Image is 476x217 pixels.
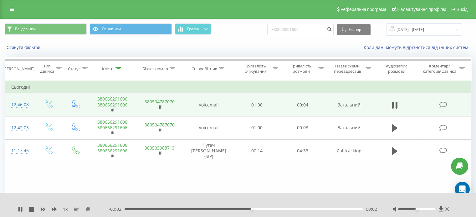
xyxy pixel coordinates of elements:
[145,122,175,128] a: 380504787070
[421,63,458,74] div: Коментар/категорія дзвінка
[145,99,175,105] a: 380504787070
[366,206,377,212] span: 00:02
[109,206,125,212] span: - 00:02
[97,148,127,154] a: 380666291606
[183,93,234,116] td: Voicemail
[280,139,325,162] td: 04:33
[11,145,28,157] div: 11:17:46
[97,102,127,108] a: 380666291606
[364,44,471,50] a: Коли дані можуть відрізнятися вiд інших систем
[15,27,36,32] span: Всі дзвінки
[90,23,172,35] button: Основний
[145,145,175,151] a: 380503988713
[97,142,127,148] a: 380666291606
[102,66,114,72] div: Клієнт
[63,206,68,212] span: 1 x
[192,66,217,72] div: Співробітник
[325,116,372,139] td: Загальний
[285,63,317,74] div: Тривалість розмови
[97,96,127,102] a: 380666291606
[455,182,470,197] div: Open Intercom Messenger
[175,23,211,35] button: Графік
[234,93,280,116] td: 01:00
[187,27,199,31] span: Графік
[5,81,471,93] td: Сьогодні
[5,23,87,35] button: Всі дзвінки
[97,119,127,125] a: 380666291606
[267,24,334,35] input: Пошук за номером
[251,208,253,210] div: Accessibility label
[234,139,280,162] td: 00:14
[5,45,44,50] button: Скинути фільтри
[397,7,446,12] span: Налаштування профілю
[68,66,80,72] div: Статус
[378,63,415,74] div: Аудіозапис розмови
[337,24,371,35] button: Експорт
[457,7,468,12] span: Вихід
[142,66,168,72] div: Бізнес номер
[11,122,28,134] div: 12:42:03
[39,63,54,74] div: Тип дзвінка
[325,93,372,116] td: Загальний
[3,66,34,72] div: [PERSON_NAME]
[97,125,127,131] a: 380666291606
[234,116,280,139] td: 01:00
[183,139,234,162] td: Пугач [PERSON_NAME] (SIP)
[340,7,386,12] span: Реферальна програма
[280,93,325,116] td: 00:04
[280,116,325,139] td: 00:03
[331,63,364,74] div: Назва схеми переадресації
[415,208,418,210] div: Accessibility label
[183,116,234,139] td: Voicemail
[240,63,271,74] div: Тривалість очікування
[11,99,28,111] div: 12:46:08
[325,139,372,162] td: Calltracking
